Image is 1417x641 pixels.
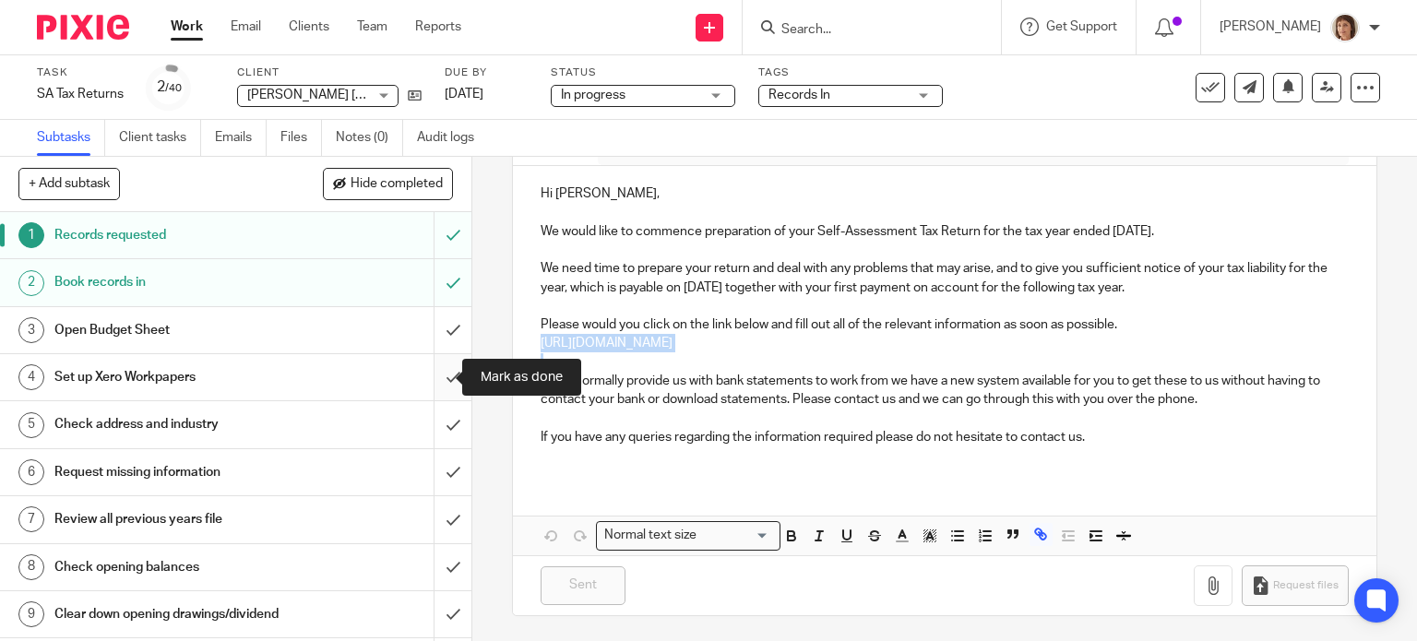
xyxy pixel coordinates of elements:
[18,270,44,296] div: 2
[541,428,1350,466] p: If you have any queries regarding the information required please do not hesitate to contact us.
[541,315,1350,334] p: Please would you click on the link below and fill out all of the relevant information as soon as ...
[165,83,182,93] small: /40
[54,600,295,628] h1: Clear down opening drawings/dividend
[780,22,946,39] input: Search
[445,88,483,101] span: [DATE]
[247,89,565,101] span: [PERSON_NAME] [PERSON_NAME] ([PERSON_NAME])
[157,77,182,98] div: 2
[18,364,44,390] div: 4
[445,65,528,80] label: Due by
[37,120,105,156] a: Subtasks
[336,120,403,156] a: Notes (0)
[596,521,780,550] div: Search for option
[541,372,1350,410] p: If you normally provide us with bank statements to work from we have a new system available for y...
[541,566,625,606] input: Sent
[1330,13,1360,42] img: Pixie%204.jpg
[231,18,261,36] a: Email
[323,168,453,199] button: Hide completed
[1220,18,1321,36] p: [PERSON_NAME]
[561,89,625,101] span: In progress
[215,120,267,156] a: Emails
[18,317,44,343] div: 3
[54,363,295,391] h1: Set up Xero Workpapers
[237,65,422,80] label: Client
[601,526,701,545] span: Normal text size
[37,85,124,103] div: SA Tax Returns
[18,506,44,532] div: 7
[415,18,461,36] a: Reports
[37,15,129,40] img: Pixie
[18,554,44,580] div: 8
[18,222,44,248] div: 1
[1273,578,1339,593] span: Request files
[54,316,295,344] h1: Open Budget Sheet
[551,65,735,80] label: Status
[54,221,295,249] h1: Records requested
[18,168,120,199] button: + Add subtask
[1046,20,1117,33] span: Get Support
[18,459,44,485] div: 6
[541,203,1350,259] p: We would like to commence preparation of your Self-Assessment Tax Return for the tax year ended [...
[289,18,329,36] a: Clients
[54,268,295,296] h1: Book records in
[541,259,1350,297] p: We need time to prepare your return and deal with any problems that may arise, and to give you su...
[758,65,943,80] label: Tags
[541,184,1350,203] p: Hi [PERSON_NAME],
[37,65,124,80] label: Task
[280,120,322,156] a: Files
[54,410,295,438] h1: Check address and industry
[54,458,295,486] h1: Request missing information
[768,89,830,101] span: Records In
[351,177,443,192] span: Hide completed
[541,337,673,350] a: [URL][DOMAIN_NAME]
[703,526,769,545] input: Search for option
[54,505,295,533] h1: Review all previous years file
[119,120,201,156] a: Client tasks
[18,412,44,438] div: 5
[1242,565,1349,607] button: Request files
[417,120,488,156] a: Audit logs
[357,18,387,36] a: Team
[54,553,295,581] h1: Check opening balances
[18,601,44,627] div: 9
[171,18,203,36] a: Work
